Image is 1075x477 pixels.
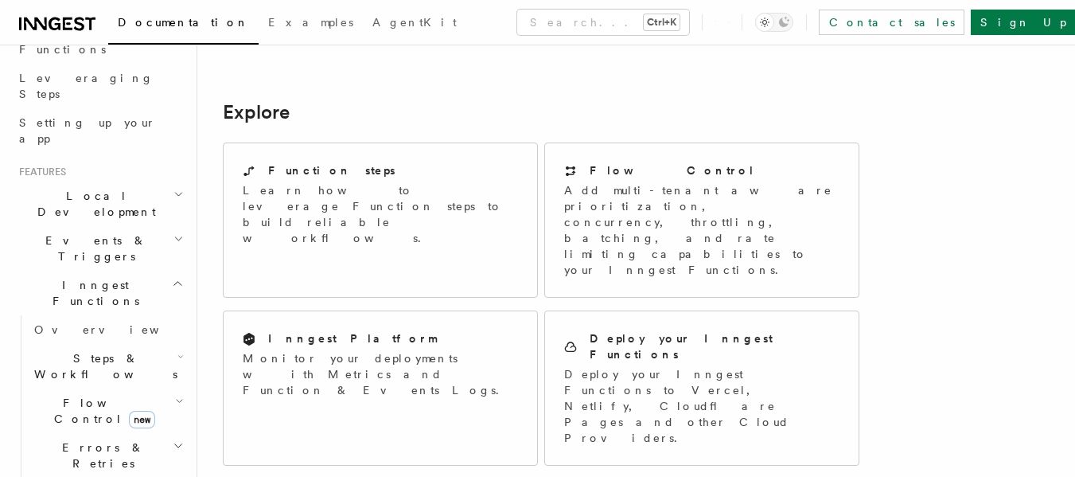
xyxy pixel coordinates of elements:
h2: Function steps [268,162,395,178]
p: Learn how to leverage Function steps to build reliable workflows. [243,182,518,246]
span: Events & Triggers [13,233,173,264]
h2: Inngest Platform [268,330,437,346]
a: Setting up your app [13,108,187,153]
h2: Deploy your Inngest Functions [590,330,839,362]
a: Leveraging Steps [13,64,187,108]
span: Examples [268,16,353,29]
span: Documentation [118,16,249,29]
span: AgentKit [372,16,457,29]
button: Inngest Functions [13,271,187,315]
button: Events & Triggers [13,226,187,271]
kbd: Ctrl+K [644,14,680,30]
span: Local Development [13,188,173,220]
span: new [129,411,155,428]
span: Leveraging Steps [19,72,154,100]
a: Contact sales [819,10,964,35]
a: Overview [28,315,187,344]
button: Search...Ctrl+K [517,10,689,35]
span: Setting up your app [19,116,156,145]
button: Flow Controlnew [28,389,187,433]
p: Deploy your Inngest Functions to Vercel, Netlify, Cloudflare Pages and other Cloud Providers. [564,366,839,446]
span: Errors & Retries [28,440,173,471]
a: Documentation [108,5,259,45]
p: Monitor your deployments with Metrics and Function & Events Logs. [243,350,518,398]
button: Steps & Workflows [28,344,187,389]
span: Inngest Functions [13,277,172,309]
button: Toggle dark mode [755,13,793,32]
a: AgentKit [363,5,466,43]
a: Function stepsLearn how to leverage Function steps to build reliable workflows. [223,143,538,298]
p: Add multi-tenant aware prioritization, concurrency, throttling, batching, and rate limiting capab... [564,182,839,278]
a: Deploy your Inngest FunctionsDeploy your Inngest Functions to Vercel, Netlify, Cloudflare Pages a... [544,311,859,466]
a: Explore [223,101,290,123]
button: Local Development [13,182,187,226]
h2: Flow Control [590,162,755,178]
span: Overview [34,323,198,336]
a: Inngest PlatformMonitor your deployments with Metrics and Function & Events Logs. [223,311,538,466]
span: Flow Control [28,395,175,427]
span: Steps & Workflows [28,350,177,382]
a: Examples [259,5,363,43]
span: Features [13,166,66,178]
a: Flow ControlAdd multi-tenant aware prioritization, concurrency, throttling, batching, and rate li... [544,143,859,298]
